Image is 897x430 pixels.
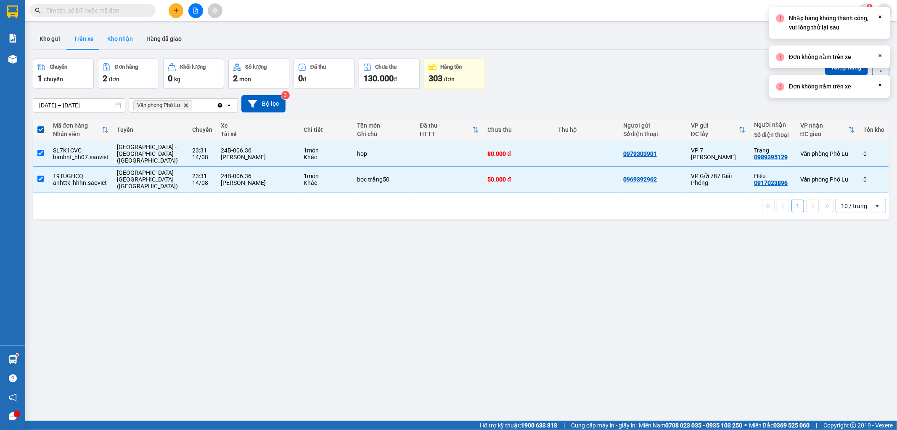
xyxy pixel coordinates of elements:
[376,64,397,70] div: Chưa thu
[115,64,138,70] div: Đơn hàng
[8,34,17,43] img: solution-icon
[221,131,296,137] div: Tài xế
[304,173,349,179] div: 1 món
[310,64,326,70] div: Đã thu
[208,3,222,18] button: aim
[117,126,184,133] div: Tuyến
[183,103,188,108] svg: Delete
[98,59,159,89] button: Đơn hàng2đơn
[415,119,483,141] th: Toggle SortBy
[7,5,18,18] img: logo-vxr
[174,76,180,83] span: kg
[9,412,17,420] span: message
[35,8,41,13] span: search
[800,150,855,157] div: Văn phòng Phố Lu
[53,147,108,154] div: SL7K1CVC
[420,122,472,129] div: Đã thu
[687,119,750,141] th: Toggle SortBy
[487,126,549,133] div: Chưa thu
[754,121,792,128] div: Người nhận
[193,147,213,154] div: 23:31
[791,200,804,212] button: 1
[874,203,881,209] svg: open
[623,131,683,137] div: Số điện thoại
[564,421,565,430] span: |
[816,421,817,430] span: |
[117,169,178,190] span: [GEOGRAPHIC_DATA] - [GEOGRAPHIC_DATA] ([GEOGRAPHIC_DATA])
[46,6,146,15] input: Tìm tên, số ĐT hoặc mã đơn
[558,126,615,133] div: Thu hộ
[744,424,747,427] span: ⚪️
[304,179,349,186] div: Khác
[691,122,739,129] div: VP gửi
[226,102,233,109] svg: open
[221,122,296,129] div: Xe
[33,99,125,112] input: Select a date range.
[691,131,739,137] div: ĐC lấy
[212,8,218,13] span: aim
[444,76,455,83] span: đơn
[193,126,213,133] div: Chuyến
[487,176,549,183] div: 50.000 đ
[33,29,67,49] button: Kho gửi
[357,176,411,183] div: bọc trắng50
[867,4,873,10] sup: 1
[304,154,349,160] div: Khác
[571,421,637,430] span: Cung cấp máy in - giấy in:
[754,154,788,160] div: 0989395129
[50,64,67,70] div: Chuyến
[877,52,884,59] svg: Close
[117,144,178,164] span: [GEOGRAPHIC_DATA] - [GEOGRAPHIC_DATA] ([GEOGRAPHIC_DATA])
[53,122,102,129] div: Mã đơn hàng
[863,150,884,157] div: 0
[221,154,296,160] div: [PERSON_NAME]
[193,179,213,186] div: 14/08
[789,13,877,32] div: Nhập hàng không thành công, vui lòng thử lại sau
[441,64,462,70] div: Hàng tồn
[241,95,286,112] button: Bộ lọc
[424,59,485,89] button: Hàng tồn303đơn
[754,131,792,138] div: Số điện thoại
[298,73,303,83] span: 0
[169,3,183,18] button: plus
[749,421,810,430] span: Miền Bắc
[789,52,851,61] div: Đơn không nằm trên xe
[53,131,102,137] div: Nhân viên
[394,76,397,83] span: đ
[359,59,420,89] button: Chưa thu130.000đ
[137,102,180,109] span: Văn phòng Phố Lu
[221,147,296,154] div: 24B-006.36
[429,73,442,83] span: 303
[420,131,472,137] div: HTTT
[863,126,884,133] div: Tồn kho
[188,3,203,18] button: file-add
[623,150,657,157] div: 0979303901
[193,173,213,179] div: 23:31
[691,147,746,160] div: VP 7 [PERSON_NAME]
[33,59,94,89] button: Chuyến1chuyến
[53,173,108,179] div: T9TUGHCQ
[877,3,892,18] button: caret-down
[363,73,394,83] span: 130.000
[800,176,855,183] div: Văn phòng Phố Lu
[303,76,306,83] span: đ
[789,82,851,91] div: Đơn không nằm trên xe
[228,59,289,89] button: Số lượng2món
[796,119,859,141] th: Toggle SortBy
[357,150,411,157] div: hop
[521,422,557,429] strong: 1900 633 818
[140,29,188,49] button: Hàng đã giao
[754,147,792,154] div: Trang
[800,122,848,129] div: VP nhận
[781,5,858,16] span: thangvd_vplu.saoviet
[8,55,17,64] img: warehouse-icon
[53,179,108,186] div: anhttk_hhhn.saoviet
[877,13,884,20] svg: Close
[480,421,557,430] span: Hỗ trợ kỹ thuật:
[877,82,884,88] svg: Close
[53,154,108,160] div: hanhnt_hh07.saoviet
[103,73,107,83] span: 2
[850,422,856,428] span: copyright
[101,29,140,49] button: Kho nhận
[357,122,411,129] div: Tên món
